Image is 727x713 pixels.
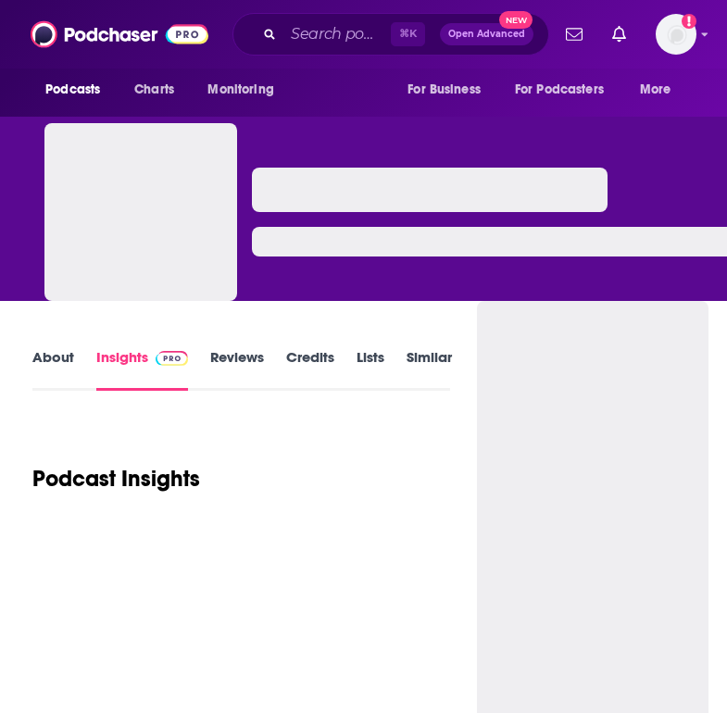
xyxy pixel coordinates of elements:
span: For Business [407,77,481,103]
button: Open AdvancedNew [440,23,533,45]
span: ⌘ K [391,22,425,46]
a: Show notifications dropdown [558,19,590,50]
span: Charts [134,77,174,103]
span: Logged in as shcarlos [656,14,696,55]
div: Search podcasts, credits, & more... [232,13,549,56]
a: About [32,348,74,391]
a: InsightsPodchaser Pro [96,348,188,391]
button: open menu [627,72,695,107]
img: User Profile [656,14,696,55]
button: open menu [503,72,631,107]
button: Show profile menu [656,14,696,55]
button: open menu [395,72,504,107]
span: Monitoring [207,77,273,103]
span: Podcasts [45,77,100,103]
span: More [640,77,671,103]
a: Credits [286,348,334,391]
span: For Podcasters [515,77,604,103]
input: Search podcasts, credits, & more... [283,19,391,49]
a: Charts [122,72,185,107]
svg: Add a profile image [682,14,696,29]
img: Podchaser - Follow, Share and Rate Podcasts [31,17,208,52]
a: Lists [357,348,384,391]
img: Podchaser Pro [156,351,188,366]
a: Show notifications dropdown [605,19,633,50]
button: open menu [194,72,297,107]
h1: Podcast Insights [32,465,200,493]
button: open menu [32,72,124,107]
span: Open Advanced [448,30,525,39]
a: Similar [407,348,452,391]
span: New [499,11,533,29]
a: Reviews [210,348,264,391]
